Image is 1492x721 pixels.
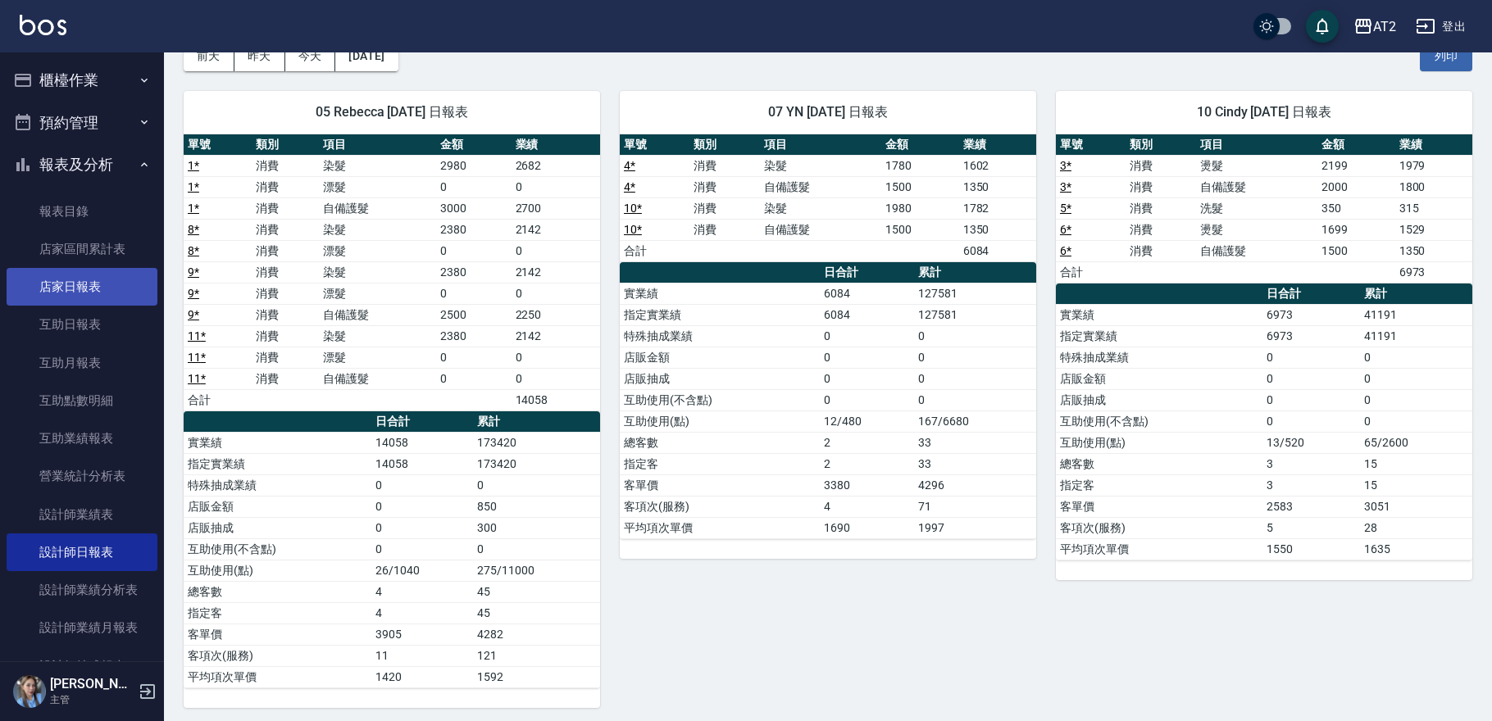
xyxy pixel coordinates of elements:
[914,389,1036,410] td: 0
[319,368,436,389] td: 自備護髮
[1126,197,1195,219] td: 消費
[820,347,915,368] td: 0
[7,496,157,533] a: 設計師業績表
[512,176,600,197] td: 0
[881,155,958,176] td: 1780
[252,283,320,304] td: 消費
[1056,134,1472,283] table: a dense table
[760,134,881,156] th: 項目
[881,134,958,156] th: 金額
[252,304,320,325] td: 消費
[50,676,134,692] h5: [PERSON_NAME]
[689,176,759,197] td: 消費
[473,645,600,666] td: 121
[473,666,600,687] td: 1592
[252,261,320,283] td: 消費
[914,496,1036,517] td: 71
[1056,304,1262,325] td: 實業績
[473,474,600,496] td: 0
[1347,10,1403,43] button: AT2
[1262,538,1360,560] td: 1550
[1262,389,1360,410] td: 0
[820,453,915,474] td: 2
[620,262,1036,539] table: a dense table
[1056,325,1262,347] td: 指定實業績
[1262,304,1360,325] td: 6973
[319,261,436,283] td: 染髮
[1262,432,1360,453] td: 13/520
[760,176,881,197] td: 自備護髮
[760,197,881,219] td: 染髮
[1262,453,1360,474] td: 3
[1126,240,1195,261] td: 消費
[7,609,157,646] a: 設計師業績月報表
[20,15,66,35] img: Logo
[1126,155,1195,176] td: 消費
[7,533,157,571] a: 設計師日報表
[436,283,511,304] td: 0
[1262,410,1360,432] td: 0
[881,219,958,240] td: 1500
[1360,283,1472,305] th: 累計
[473,496,600,517] td: 850
[1395,261,1472,283] td: 6973
[184,666,371,687] td: 平均項次單價
[473,432,600,453] td: 173420
[319,219,436,240] td: 染髮
[620,517,820,538] td: 平均項次單價
[620,368,820,389] td: 店販抽成
[620,347,820,368] td: 店販金額
[7,143,157,186] button: 報表及分析
[1056,134,1126,156] th: 單號
[1373,16,1396,37] div: AT2
[1360,389,1472,410] td: 0
[371,411,473,433] th: 日合計
[512,347,600,368] td: 0
[1395,176,1472,197] td: 1800
[1196,197,1317,219] td: 洗髮
[512,197,600,219] td: 2700
[1056,283,1472,560] table: a dense table
[620,410,820,432] td: 互助使用(點)
[13,675,46,708] img: Person
[959,197,1036,219] td: 1782
[319,240,436,261] td: 漂髮
[7,102,157,144] button: 預約管理
[1317,219,1394,240] td: 1699
[319,176,436,197] td: 漂髮
[7,230,157,268] a: 店家區間累計表
[436,261,511,283] td: 2380
[1056,517,1262,538] td: 客項次(服務)
[1262,474,1360,496] td: 3
[203,104,580,120] span: 05 Rebecca [DATE] 日報表
[820,325,915,347] td: 0
[1360,432,1472,453] td: 65/2600
[914,283,1036,304] td: 127581
[620,134,1036,262] table: a dense table
[50,692,134,707] p: 主管
[371,624,473,645] td: 3905
[1126,134,1195,156] th: 類別
[689,197,759,219] td: 消費
[285,41,336,71] button: 今天
[252,155,320,176] td: 消費
[252,197,320,219] td: 消費
[1395,197,1472,219] td: 315
[252,368,320,389] td: 消費
[184,474,371,496] td: 特殊抽成業績
[1360,474,1472,496] td: 15
[371,666,473,687] td: 1420
[252,347,320,368] td: 消費
[436,197,511,219] td: 3000
[881,197,958,219] td: 1980
[1196,134,1317,156] th: 項目
[436,368,511,389] td: 0
[760,155,881,176] td: 染髮
[689,134,759,156] th: 類別
[1056,389,1262,410] td: 店販抽成
[473,453,600,474] td: 173420
[1360,496,1472,517] td: 3051
[620,496,820,517] td: 客項次(服務)
[820,304,915,325] td: 6084
[473,602,600,624] td: 45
